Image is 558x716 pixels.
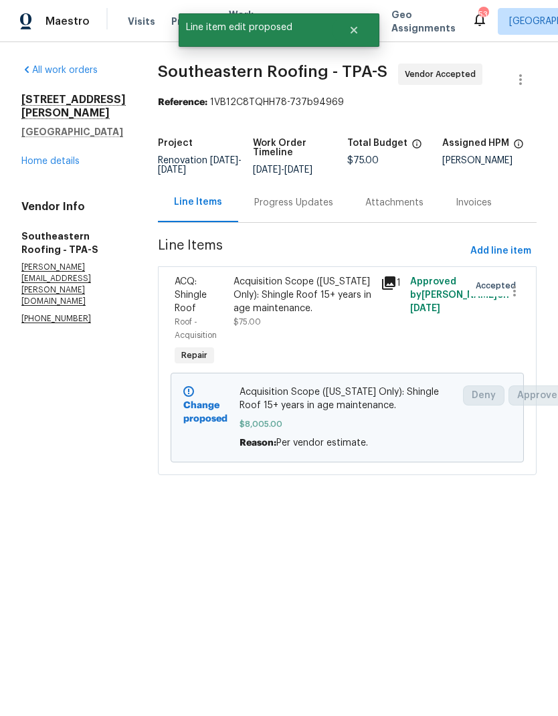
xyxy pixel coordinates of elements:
[21,200,126,213] h4: Vendor Info
[332,17,376,43] button: Close
[176,349,213,362] span: Repair
[240,385,456,412] span: Acquisition Scope ([US_STATE] Only): Shingle Roof 15+ years in age maintenance.
[442,156,537,165] div: [PERSON_NAME]
[410,277,509,313] span: Approved by [PERSON_NAME] on
[158,156,242,175] span: Renovation
[183,401,227,424] b: Change proposed
[478,8,488,21] div: 53
[234,318,261,326] span: $75.00
[456,196,492,209] div: Invoices
[21,230,126,256] h5: Southeastern Roofing - TPA-S
[21,157,80,166] a: Home details
[405,68,481,81] span: Vendor Accepted
[21,66,98,75] a: All work orders
[513,139,524,156] span: The hpm assigned to this work order.
[253,139,348,157] h5: Work Order Timeline
[470,243,531,260] span: Add line item
[158,64,387,80] span: Southeastern Roofing - TPA-S
[210,156,238,165] span: [DATE]
[391,8,456,35] span: Geo Assignments
[179,13,332,41] span: Line item edit proposed
[175,277,207,313] span: ACQ: Shingle Roof
[240,438,276,448] span: Reason:
[381,275,402,291] div: 1
[276,438,368,448] span: Per vendor estimate.
[240,418,456,431] span: $8,005.00
[463,385,504,406] button: Deny
[128,15,155,28] span: Visits
[465,239,537,264] button: Add line item
[158,239,465,264] span: Line Items
[158,98,207,107] b: Reference:
[347,156,379,165] span: $75.00
[158,156,242,175] span: -
[254,196,333,209] div: Progress Updates
[411,139,422,156] span: The total cost of line items that have been proposed by Opendoor. This sum includes line items th...
[347,139,407,148] h5: Total Budget
[284,165,312,175] span: [DATE]
[175,318,217,339] span: Roof - Acquisition
[365,196,424,209] div: Attachments
[171,15,213,28] span: Projects
[410,304,440,313] span: [DATE]
[253,165,281,175] span: [DATE]
[158,165,186,175] span: [DATE]
[45,15,90,28] span: Maestro
[253,165,312,175] span: -
[442,139,509,148] h5: Assigned HPM
[476,279,521,292] span: Accepted
[158,139,193,148] h5: Project
[174,195,222,209] div: Line Items
[234,275,373,315] div: Acquisition Scope ([US_STATE] Only): Shingle Roof 15+ years in age maintenance.
[229,8,263,35] span: Work Orders
[158,96,537,109] div: 1VB12C8TQHH78-737b94969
